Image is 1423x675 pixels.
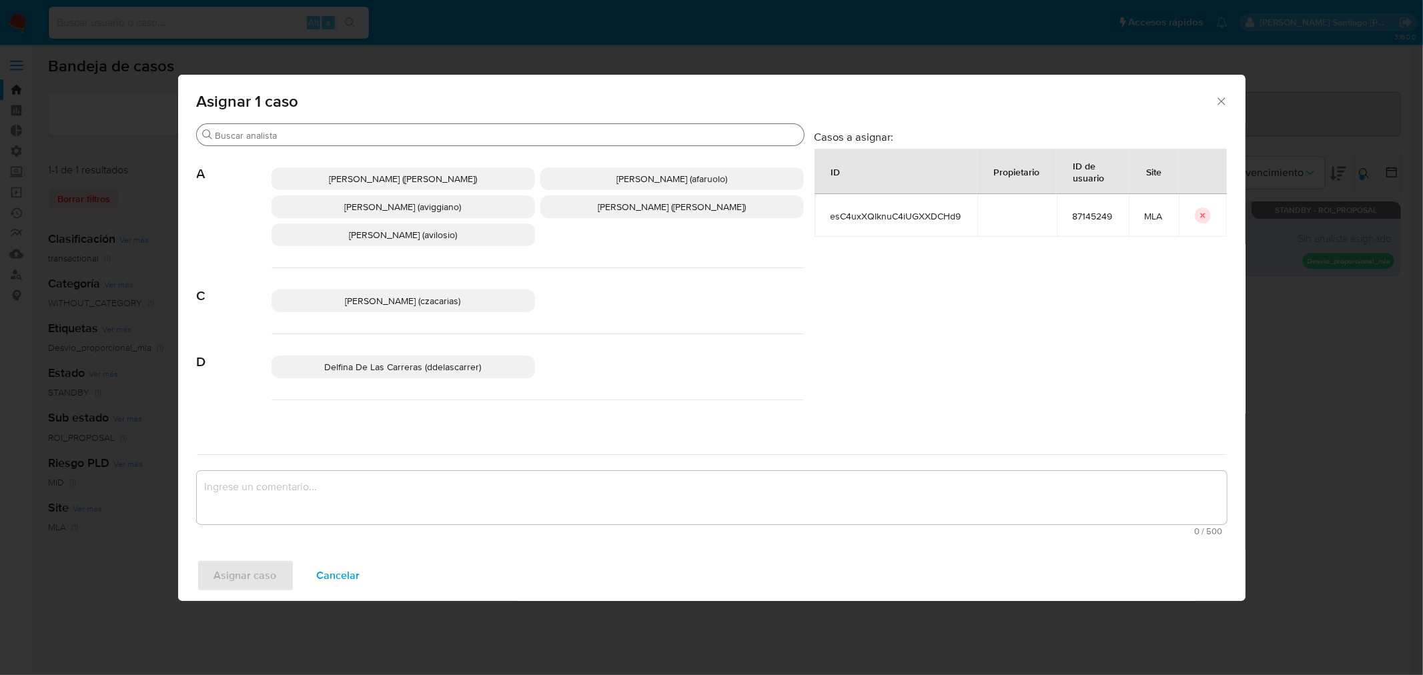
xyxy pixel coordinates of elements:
div: ID [815,155,857,187]
span: A [197,146,272,182]
span: Delfina De Las Carreras (ddelascarrer) [325,360,482,374]
span: C [197,268,272,304]
div: Propietario [978,155,1056,187]
div: [PERSON_NAME] ([PERSON_NAME]) [272,167,535,190]
div: ID de usuario [1057,149,1128,193]
div: [PERSON_NAME] (avilosio) [272,223,535,246]
div: assign-modal [178,75,1246,601]
span: [PERSON_NAME] (afaruolo) [616,172,727,185]
span: D [197,334,272,370]
h3: Casos a asignar: [815,130,1227,143]
button: Cerrar ventana [1215,95,1227,107]
button: icon-button [1195,207,1211,223]
span: [PERSON_NAME] ([PERSON_NAME]) [329,172,477,185]
span: E [197,400,272,436]
span: [PERSON_NAME] ([PERSON_NAME]) [598,200,746,213]
span: [PERSON_NAME] (avilosio) [349,228,457,241]
span: [PERSON_NAME] (czacarias) [346,294,461,307]
div: Delfina De Las Carreras (ddelascarrer) [272,356,535,378]
button: Cancelar [300,560,378,592]
span: Cancelar [317,561,360,590]
span: 87145249 [1073,210,1113,222]
span: [PERSON_NAME] (aviggiano) [345,200,462,213]
div: [PERSON_NAME] (aviggiano) [272,195,535,218]
button: Buscar [202,129,213,140]
span: esC4uxXQIknuC4iUGXXDCHd9 [831,210,961,222]
div: [PERSON_NAME] (afaruolo) [540,167,804,190]
span: Asignar 1 caso [197,93,1216,109]
input: Buscar analista [215,129,799,141]
span: Máximo 500 caracteres [201,527,1223,536]
div: [PERSON_NAME] ([PERSON_NAME]) [540,195,804,218]
div: [PERSON_NAME] (czacarias) [272,289,535,312]
div: Site [1131,155,1178,187]
span: MLA [1145,210,1163,222]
